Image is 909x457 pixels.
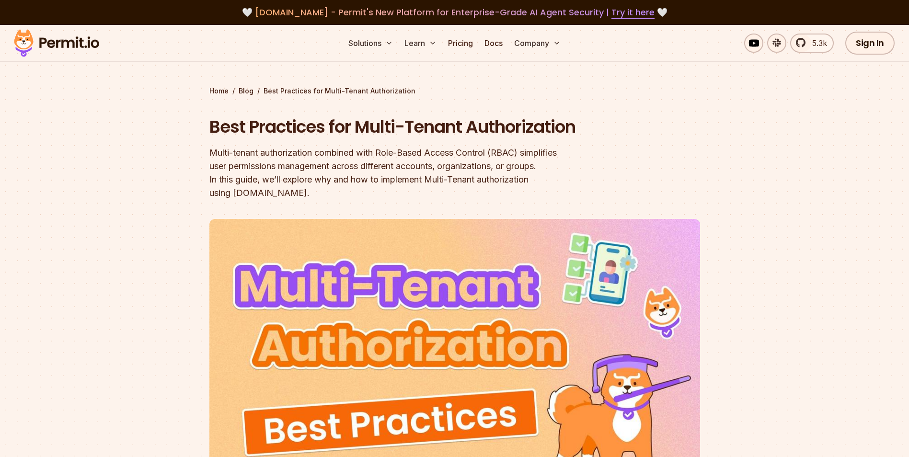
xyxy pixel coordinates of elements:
a: Home [209,86,229,96]
img: Permit logo [10,27,104,59]
span: 5.3k [806,37,827,49]
div: 🤍 🤍 [23,6,886,19]
button: Company [510,34,564,53]
a: Sign In [845,32,895,55]
h1: Best Practices for Multi-Tenant Authorization [209,115,577,139]
a: Pricing [444,34,477,53]
div: Multi-tenant authorization combined with Role-Based Access Control (RBAC) simplifies user permiss... [209,146,577,200]
button: Learn [401,34,440,53]
a: Docs [481,34,506,53]
a: Blog [239,86,253,96]
button: Solutions [345,34,397,53]
a: 5.3k [790,34,834,53]
a: Try it here [611,6,655,19]
span: [DOMAIN_NAME] - Permit's New Platform for Enterprise-Grade AI Agent Security | [255,6,655,18]
div: / / [209,86,700,96]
